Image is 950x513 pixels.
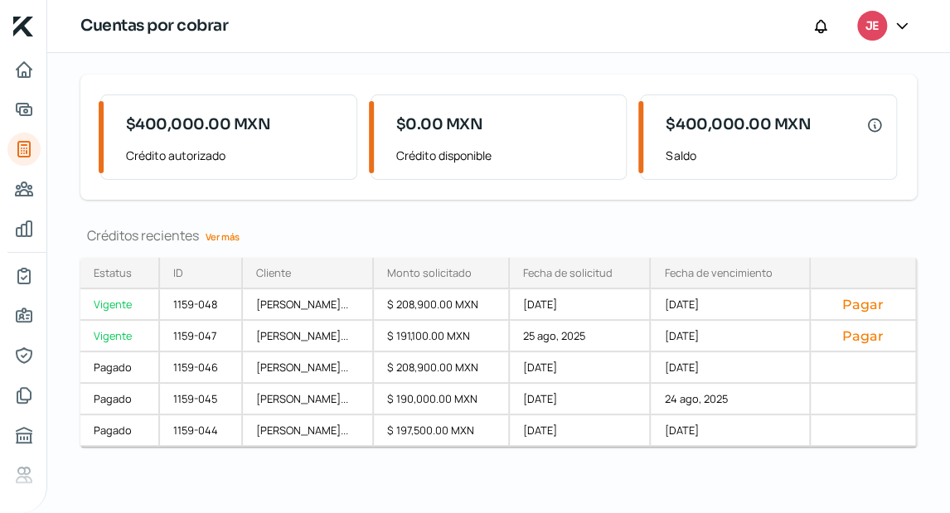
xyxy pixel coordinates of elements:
a: Tus créditos [7,133,41,166]
div: 25 ago, 2025 [510,321,651,352]
div: 1159-048 [160,289,243,321]
div: [PERSON_NAME]... [243,321,373,352]
span: $400,000.00 MXN [126,114,271,136]
div: Fecha de solicitud [523,265,613,280]
a: Ver más [199,224,246,249]
a: Pagado [80,352,160,384]
a: Adelantar facturas [7,93,41,126]
span: Saldo [666,145,883,166]
div: ID [173,265,183,280]
div: Estatus [94,265,132,280]
div: 1159-047 [160,321,243,352]
div: Fecha de vencimiento [664,265,772,280]
a: Representantes [7,339,41,372]
div: [DATE] [510,415,651,447]
div: Cliente [256,265,291,280]
div: [PERSON_NAME]... [243,415,373,447]
div: [PERSON_NAME]... [243,289,373,321]
a: Vigente [80,289,160,321]
button: Pagar [824,327,902,344]
span: Crédito disponible [396,145,613,166]
div: [DATE] [510,384,651,415]
div: 1159-045 [160,384,243,415]
div: 1159-046 [160,352,243,384]
div: [DATE] [651,352,810,384]
div: [DATE] [651,289,810,321]
div: [DATE] [651,415,810,447]
a: Documentos [7,379,41,412]
div: $ 190,000.00 MXN [374,384,510,415]
div: [DATE] [651,321,810,352]
h1: Cuentas por cobrar [80,14,228,38]
div: $ 197,500.00 MXN [374,415,510,447]
span: JE [865,17,878,36]
a: Pagado [80,384,160,415]
div: [PERSON_NAME]... [243,384,373,415]
a: Pago a proveedores [7,172,41,206]
div: $ 208,900.00 MXN [374,289,510,321]
div: 1159-044 [160,415,243,447]
a: Información general [7,299,41,332]
div: $ 208,900.00 MXN [374,352,510,384]
span: $400,000.00 MXN [666,114,811,136]
a: Mis finanzas [7,212,41,245]
a: Vigente [80,321,160,352]
a: Pagado [80,415,160,447]
button: Pagar [824,296,902,312]
a: Mi contrato [7,259,41,293]
div: [DATE] [510,352,651,384]
span: Crédito autorizado [126,145,343,166]
a: Referencias [7,458,41,491]
a: Inicio [7,53,41,86]
div: [PERSON_NAME]... [243,352,373,384]
div: [DATE] [510,289,651,321]
div: Monto solicitado [387,265,472,280]
div: 24 ago, 2025 [651,384,810,415]
div: Créditos recientes [80,226,917,244]
a: Buró de crédito [7,419,41,452]
div: $ 191,100.00 MXN [374,321,510,352]
span: $0.00 MXN [396,114,483,136]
